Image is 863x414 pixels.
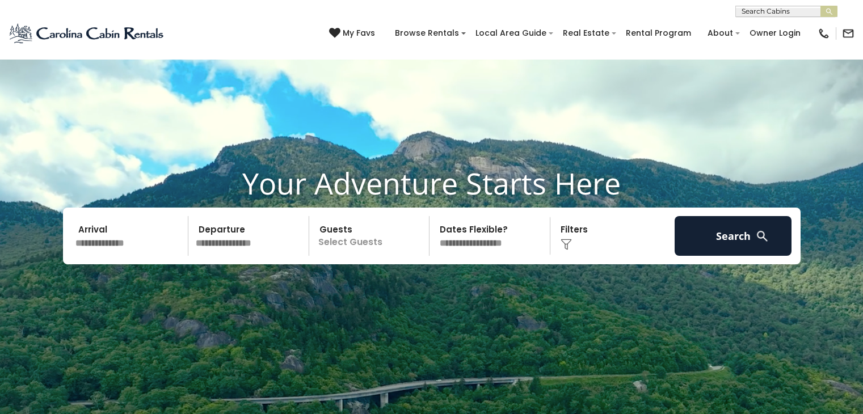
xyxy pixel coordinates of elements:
a: Real Estate [557,24,615,42]
a: Rental Program [620,24,697,42]
a: Owner Login [744,24,806,42]
p: Select Guests [313,216,430,256]
a: Local Area Guide [470,24,552,42]
button: Search [675,216,792,256]
a: My Favs [329,27,378,40]
a: About [702,24,739,42]
img: filter--v1.png [561,239,572,250]
h1: Your Adventure Starts Here [9,166,854,201]
img: search-regular-white.png [755,229,769,243]
img: Blue-2.png [9,22,166,45]
img: phone-regular-black.png [818,27,830,40]
img: mail-regular-black.png [842,27,854,40]
a: Browse Rentals [389,24,465,42]
span: My Favs [343,27,375,39]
